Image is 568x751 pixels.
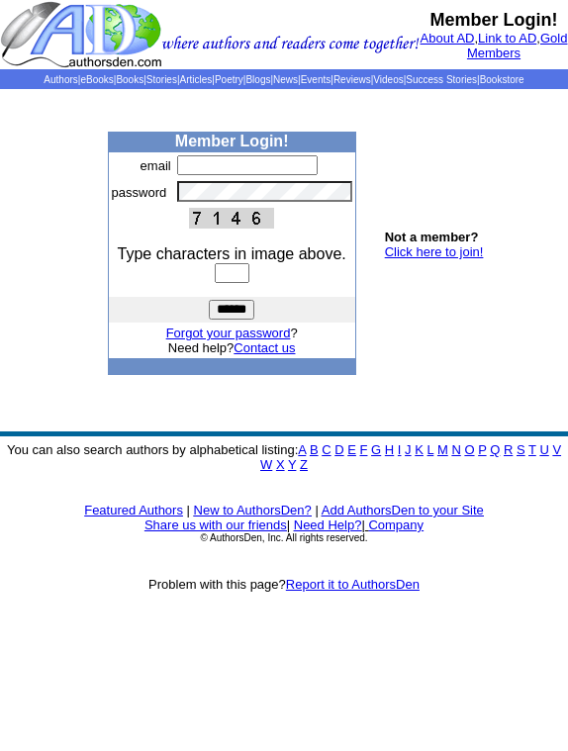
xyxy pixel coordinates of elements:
a: L [427,442,434,457]
font: Need help? [168,340,296,355]
a: Report it to AuthorsDen [286,577,420,592]
a: Need Help? [294,517,362,532]
a: Link to AD [478,31,536,46]
a: V [552,442,561,457]
a: F [360,442,368,457]
a: O [464,442,474,457]
a: About AD [421,31,475,46]
font: © AuthorsDen, Inc. All rights reserved. [200,532,367,543]
font: | [361,517,424,532]
a: D [334,442,343,457]
font: Type characters in image above. [118,245,346,262]
b: Not a member? [385,230,479,244]
a: B [310,442,319,457]
a: Y [288,457,296,472]
a: Gold Members [467,31,568,60]
a: R [504,442,513,457]
a: Articles [180,74,213,85]
a: Success Stories [406,74,477,85]
a: J [405,442,412,457]
a: Contact us [234,340,295,355]
a: X [276,457,285,472]
a: Blogs [245,74,270,85]
font: password [112,185,167,200]
a: eBooks [80,74,113,85]
a: M [437,442,448,457]
a: Add AuthorsDen to your Site [322,503,484,517]
a: Videos [373,74,403,85]
font: ? [166,326,298,340]
b: Member Login! [175,133,289,149]
font: Problem with this page? [148,577,420,592]
a: Forgot your password [166,326,291,340]
a: Events [301,74,331,85]
a: Authors [44,74,77,85]
font: | [287,517,290,532]
a: News [273,74,298,85]
a: Share us with our friends [144,517,287,532]
span: | | | | | | | | | | | | [44,74,523,85]
b: Member Login! [430,10,558,30]
a: Bookstore [480,74,524,85]
a: I [398,442,402,457]
a: W [260,457,272,472]
font: | [315,503,318,517]
a: Books [116,74,143,85]
a: Click here to join! [385,244,484,259]
a: U [539,442,548,457]
a: P [478,442,486,457]
a: E [347,442,356,457]
font: email [141,158,171,173]
a: G [371,442,381,457]
a: Featured Authors [84,503,183,517]
font: | [187,503,190,517]
a: Stories [146,74,177,85]
a: Q [490,442,500,457]
a: A [298,442,306,457]
a: S [517,442,525,457]
a: K [415,442,424,457]
a: Z [300,457,308,472]
a: N [451,442,460,457]
a: T [528,442,536,457]
a: H [385,442,394,457]
a: New to AuthorsDen? [194,503,312,517]
a: Poetry [215,74,243,85]
a: C [322,442,331,457]
font: You can also search authors by alphabetical listing: [7,442,561,472]
font: , , [421,31,568,60]
a: Company [368,517,424,532]
a: Reviews [333,74,371,85]
img: This Is CAPTCHA Image [189,208,274,229]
